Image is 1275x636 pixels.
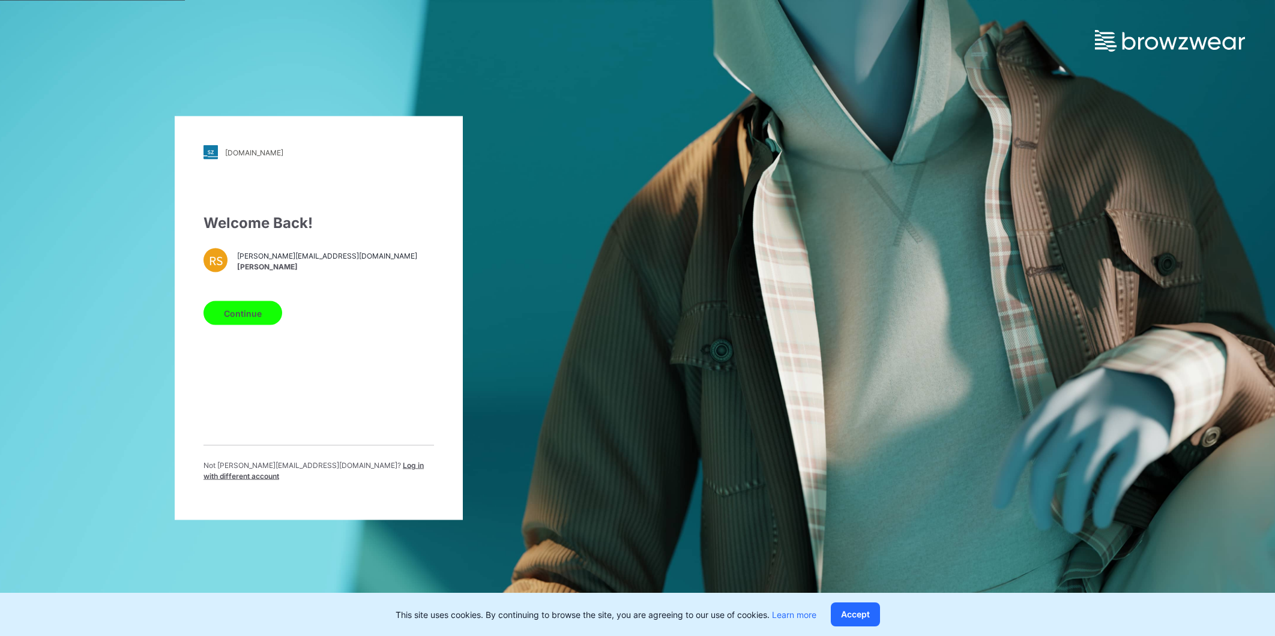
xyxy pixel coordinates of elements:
button: Continue [203,301,282,325]
p: Not [PERSON_NAME][EMAIL_ADDRESS][DOMAIN_NAME] ? [203,460,434,482]
div: RS [203,248,228,272]
img: stylezone-logo.562084cfcfab977791bfbf7441f1a819.svg [203,145,218,160]
a: [DOMAIN_NAME] [203,145,434,160]
a: Learn more [772,610,816,620]
div: Welcome Back! [203,212,434,234]
span: [PERSON_NAME] [237,261,417,272]
span: [PERSON_NAME][EMAIL_ADDRESS][DOMAIN_NAME] [237,250,417,261]
button: Accept [831,602,880,626]
div: [DOMAIN_NAME] [225,148,283,157]
p: This site uses cookies. By continuing to browse the site, you are agreeing to our use of cookies. [396,608,816,621]
img: browzwear-logo.e42bd6dac1945053ebaf764b6aa21510.svg [1095,30,1245,52]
